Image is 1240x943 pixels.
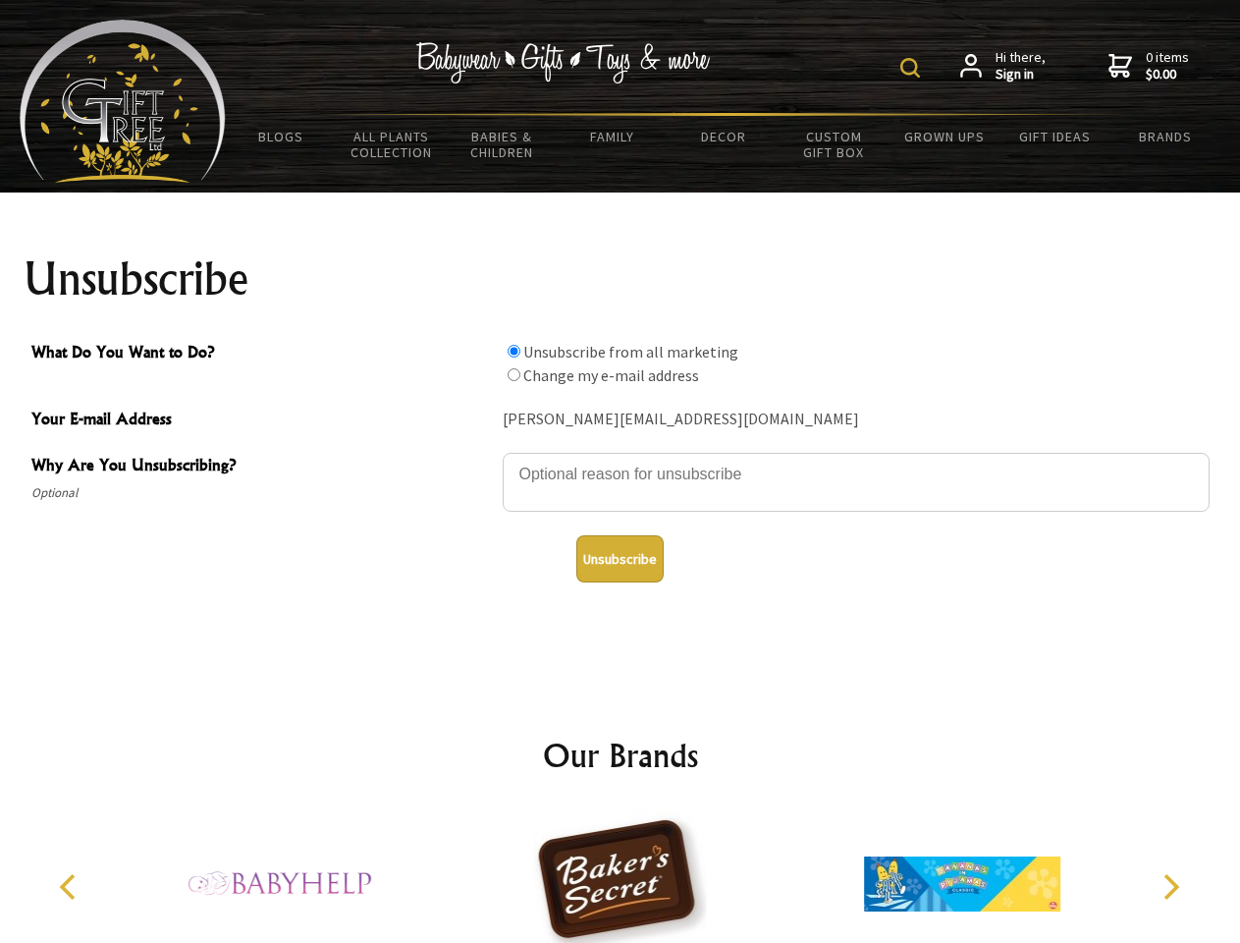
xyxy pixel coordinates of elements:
[1149,865,1192,909] button: Next
[31,453,493,481] span: Why Are You Unsubscribing?
[999,116,1110,157] a: Gift Ideas
[416,42,711,83] img: Babywear - Gifts - Toys & more
[503,405,1210,435] div: [PERSON_NAME][EMAIL_ADDRESS][DOMAIN_NAME]
[900,58,920,78] img: product search
[20,20,226,183] img: Babyware - Gifts - Toys and more...
[503,453,1210,512] textarea: Why Are You Unsubscribing?
[1110,116,1221,157] a: Brands
[337,116,448,173] a: All Plants Collection
[31,407,493,435] span: Your E-mail Address
[576,535,664,582] button: Unsubscribe
[49,865,92,909] button: Previous
[447,116,558,173] a: Babies & Children
[668,116,779,157] a: Decor
[508,368,520,381] input: What Do You Want to Do?
[558,116,669,157] a: Family
[523,365,699,385] label: Change my e-mail address
[24,255,1217,303] h1: Unsubscribe
[226,116,337,157] a: BLOGS
[996,49,1046,83] span: Hi there,
[508,345,520,358] input: What Do You Want to Do?
[1146,66,1189,83] strong: $0.00
[31,481,493,505] span: Optional
[523,342,738,361] label: Unsubscribe from all marketing
[779,116,890,173] a: Custom Gift Box
[996,66,1046,83] strong: Sign in
[31,340,493,368] span: What Do You Want to Do?
[1108,49,1189,83] a: 0 items$0.00
[960,49,1046,83] a: Hi there,Sign in
[889,116,999,157] a: Grown Ups
[39,732,1202,779] h2: Our Brands
[1146,48,1189,83] span: 0 items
